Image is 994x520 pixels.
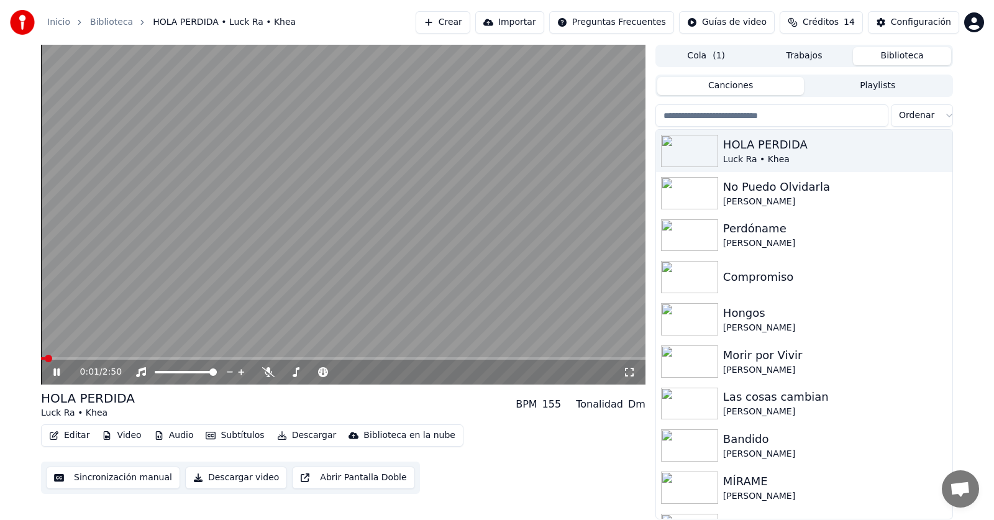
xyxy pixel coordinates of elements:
img: youka [10,10,35,35]
button: Descargar video [185,467,287,489]
div: [PERSON_NAME] [723,196,947,208]
a: Inicio [47,16,70,29]
nav: breadcrumb [47,16,296,29]
div: Las cosas cambian [723,388,947,406]
button: Sincronización manual [46,467,180,489]
button: Editar [44,427,94,444]
div: Morir por Vivir [723,347,947,364]
button: Descargar [272,427,342,444]
button: Cola [657,47,755,65]
div: Luck Ra • Khea [41,407,135,419]
span: ( 1 ) [713,50,725,62]
button: Crear [416,11,470,34]
div: Biblioteca en la nube [363,429,455,442]
button: Canciones [657,77,805,95]
button: Subtítulos [201,427,269,444]
span: Ordenar [899,109,934,122]
button: Guías de video [679,11,775,34]
div: HOLA PERDIDA [723,136,947,153]
div: BPM [516,397,537,412]
a: Biblioteca [90,16,133,29]
div: 155 [542,397,562,412]
button: Preguntas Frecuentes [549,11,674,34]
button: Trabajos [755,47,854,65]
div: Bandido [723,431,947,448]
div: Luck Ra • Khea [723,153,947,166]
button: Biblioteca [853,47,951,65]
div: No Puedo Olvidarla [723,178,947,196]
div: Tonalidad [576,397,623,412]
div: [PERSON_NAME] [723,490,947,503]
button: Créditos14 [780,11,863,34]
button: Audio [149,427,199,444]
div: [PERSON_NAME] [723,448,947,460]
button: Video [97,427,146,444]
button: Abrir Pantalla Doble [292,467,414,489]
div: MÍRAME [723,473,947,490]
div: [PERSON_NAME] [723,364,947,376]
button: Configuración [868,11,959,34]
div: Dm [628,397,645,412]
div: Chat abierto [942,470,979,508]
span: 14 [844,16,855,29]
div: Hongos [723,304,947,322]
span: 2:50 [103,366,122,378]
div: [PERSON_NAME] [723,406,947,418]
div: Compromiso [723,268,947,286]
div: HOLA PERDIDA [41,390,135,407]
span: 0:01 [80,366,99,378]
div: Perdóname [723,220,947,237]
div: Configuración [891,16,951,29]
button: Importar [475,11,544,34]
span: HOLA PERDIDA • Luck Ra • Khea [153,16,296,29]
span: Créditos [803,16,839,29]
div: / [80,366,110,378]
button: Playlists [804,77,951,95]
div: [PERSON_NAME] [723,237,947,250]
div: [PERSON_NAME] [723,322,947,334]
